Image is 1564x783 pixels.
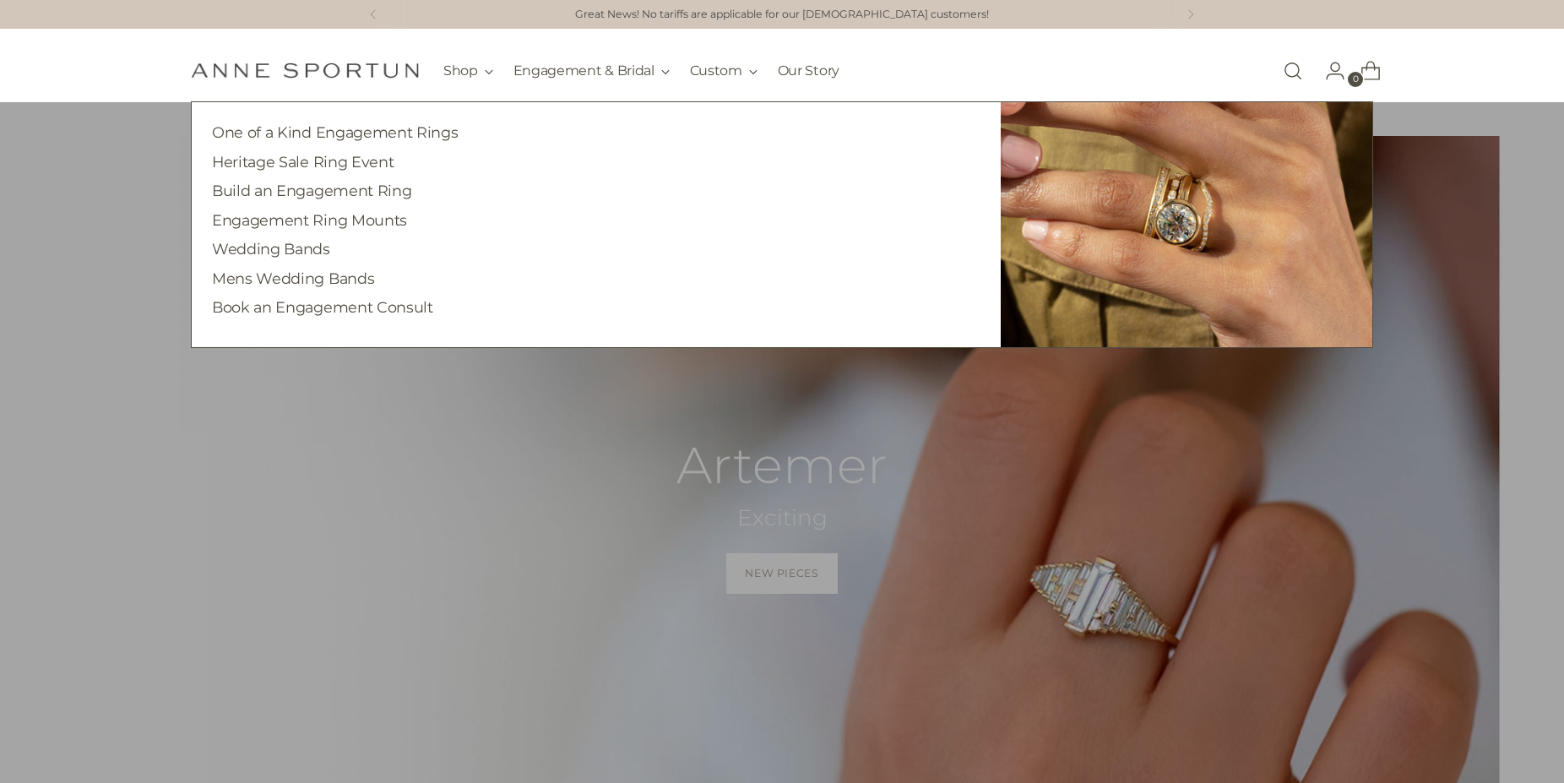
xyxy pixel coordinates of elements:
[1348,72,1363,87] span: 0
[513,52,670,90] button: Engagement & Bridal
[1311,54,1345,88] a: Go to the account page
[778,52,839,90] a: Our Story
[1276,54,1310,88] a: Open search modal
[443,52,493,90] button: Shop
[690,52,758,90] button: Custom
[1347,54,1381,88] a: Open cart modal
[191,63,419,79] a: Anne Sportun Fine Jewellery
[575,7,989,23] a: Great News! No tariffs are applicable for our [DEMOGRAPHIC_DATA] customers!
